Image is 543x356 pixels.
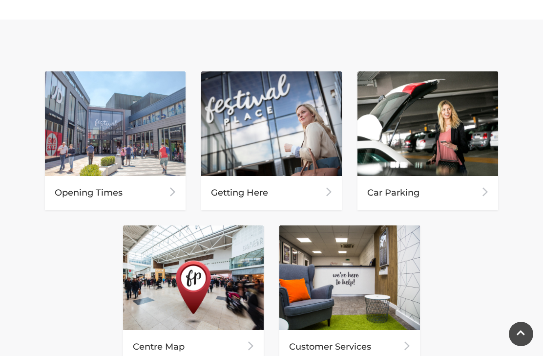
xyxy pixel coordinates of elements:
a: Opening Times [45,71,186,210]
div: Getting Here [201,176,342,210]
a: Getting Here [201,71,342,210]
a: Car Parking [357,71,498,210]
div: Opening Times [45,176,186,210]
div: Car Parking [357,176,498,210]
